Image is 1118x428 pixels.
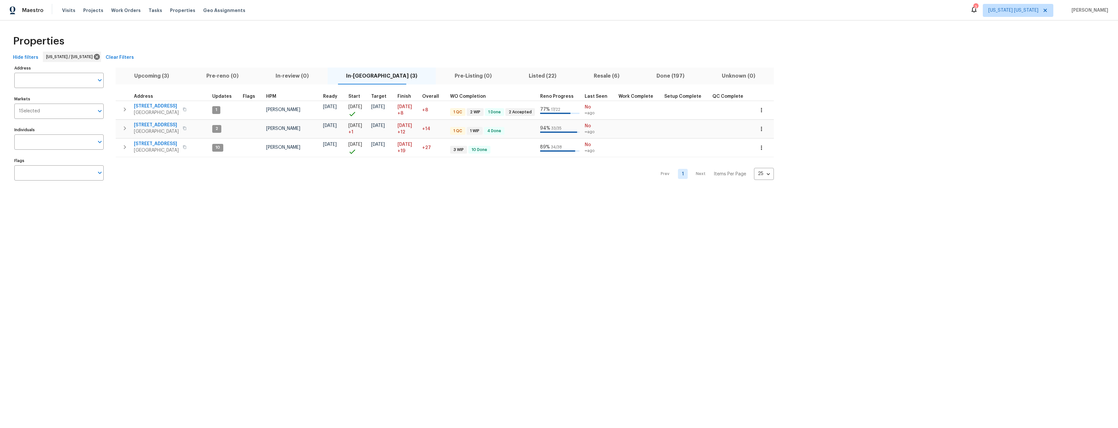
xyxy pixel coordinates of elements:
span: [US_STATE] / [US_STATE] [46,54,95,60]
span: [DATE] [371,105,385,109]
div: 25 [754,165,774,182]
span: Maestro [22,7,44,14]
span: [DATE] [323,105,337,109]
span: Overall [422,94,439,99]
td: Project started on time [346,101,369,119]
span: 33 / 35 [551,126,562,130]
span: [US_STATE] [US_STATE] [988,7,1038,14]
span: [DATE] [371,123,385,128]
span: Last Seen [585,94,607,99]
span: 4 Done [485,128,504,134]
div: [US_STATE] / [US_STATE] [43,52,101,62]
span: Pre-Listing (0) [440,71,506,81]
td: Scheduled to finish 12 day(s) late [395,120,420,138]
span: 3 WIP [451,147,466,153]
span: [GEOGRAPHIC_DATA] [134,147,179,154]
span: [DATE] [348,123,362,128]
span: ∞ ago [585,129,613,135]
label: Address [14,66,104,70]
span: +14 [422,127,430,131]
a: Goto page 1 [678,169,688,179]
span: HPM [266,94,276,99]
div: Actual renovation start date [348,94,366,99]
span: [DATE] [323,142,337,147]
span: [PERSON_NAME] [1069,7,1108,14]
button: Clear Filters [103,52,136,64]
span: Properties [170,7,195,14]
span: Ready [323,94,337,99]
span: 34 / 38 [551,145,562,149]
span: In-review (0) [261,71,324,81]
span: 2 Accepted [506,109,534,115]
span: [GEOGRAPHIC_DATA] [134,109,179,116]
span: 1 QC [451,128,465,134]
span: Projects [83,7,103,14]
p: Items Per Page [714,171,746,177]
span: No [585,104,613,110]
span: QC Complete [712,94,743,99]
span: [STREET_ADDRESS] [134,141,179,147]
span: [STREET_ADDRESS] [134,122,179,128]
span: +12 [397,129,405,135]
span: [STREET_ADDRESS] [134,103,179,109]
span: 1 Done [486,109,503,115]
span: 1 QC [451,109,465,115]
span: [PERSON_NAME] [266,126,300,131]
span: [DATE] [348,142,362,147]
span: 1 [213,107,220,113]
span: 10 Done [469,147,490,153]
span: [DATE] [371,142,385,147]
span: Target [371,94,386,99]
div: Projected renovation finish date [397,94,417,99]
span: +19 [397,148,405,154]
span: Listed (22) [514,71,571,81]
span: Done (197) [642,71,699,81]
span: 2 [213,126,221,132]
span: +27 [422,145,431,150]
span: Work Complete [618,94,653,99]
span: Tasks [149,8,162,13]
span: 94 % [540,126,550,131]
button: Open [95,107,104,116]
span: 10 [213,145,223,150]
span: [DATE] [323,123,337,128]
span: No [585,123,613,129]
td: 14 day(s) past target finish date [420,120,448,138]
span: [PERSON_NAME] [266,107,300,112]
td: Project started 1 days late [346,120,369,138]
span: 77 % [540,107,550,112]
span: +8 [422,108,428,112]
span: Work Orders [111,7,141,14]
button: Open [95,76,104,85]
span: Finish [397,94,411,99]
span: Resale (6) [579,71,634,81]
button: Open [95,168,104,177]
span: WO Completion [450,94,486,99]
td: 27 day(s) past target finish date [420,138,448,157]
div: 3 [973,4,978,10]
span: [DATE] [397,142,412,147]
span: Unknown (0) [707,71,770,81]
span: 17 / 22 [551,107,560,111]
span: No [585,142,613,148]
span: + 1 [348,129,353,135]
span: Pre-reno (0) [192,71,253,81]
span: ∞ ago [585,110,613,116]
div: Days past target finish date [422,94,445,99]
span: +8 [397,110,403,117]
label: Individuals [14,128,104,132]
label: Markets [14,97,104,101]
button: Open [95,137,104,146]
label: Flags [14,159,104,163]
td: Scheduled to finish 8 day(s) late [395,101,420,119]
span: Address [134,94,153,99]
span: [PERSON_NAME] [266,145,300,150]
span: Upcoming (3) [120,71,184,81]
span: 2 WIP [467,109,483,115]
span: Flags [243,94,255,99]
span: [DATE] [397,105,412,109]
span: [GEOGRAPHIC_DATA] [134,128,179,135]
span: Start [348,94,360,99]
span: Clear Filters [106,54,134,62]
button: Hide filters [10,52,41,64]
